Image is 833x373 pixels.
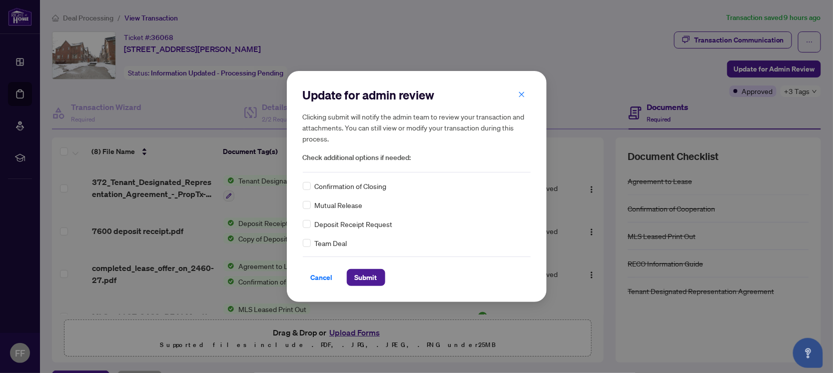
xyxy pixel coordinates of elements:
[303,111,531,144] h5: Clicking submit will notify the admin team to review your transaction and attachments. You can st...
[303,152,531,163] span: Check additional options if needed:
[355,269,377,285] span: Submit
[347,269,385,286] button: Submit
[315,218,393,229] span: Deposit Receipt Request
[303,269,341,286] button: Cancel
[793,338,823,368] button: Open asap
[518,91,525,98] span: close
[303,87,531,103] h2: Update for admin review
[315,237,347,248] span: Team Deal
[315,199,363,210] span: Mutual Release
[311,269,333,285] span: Cancel
[315,180,387,191] span: Confirmation of Closing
